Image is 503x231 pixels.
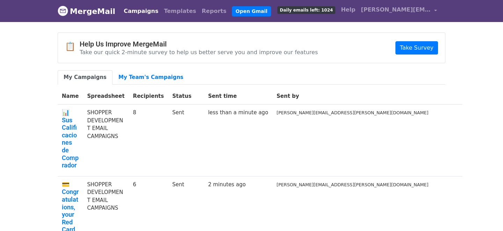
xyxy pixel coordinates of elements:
a: Take Survey [395,41,438,55]
small: [PERSON_NAME][EMAIL_ADDRESS][PERSON_NAME][DOMAIN_NAME] [277,182,429,187]
a: My Campaigns [58,70,112,85]
span: [PERSON_NAME][EMAIL_ADDRESS][PERSON_NAME][DOMAIN_NAME] [361,6,431,14]
td: Sent [168,104,204,176]
th: Status [168,88,204,104]
a: [PERSON_NAME][EMAIL_ADDRESS][PERSON_NAME][DOMAIN_NAME] [358,3,440,19]
span: 📋 [65,42,80,52]
a: Daily emails left: 1024 [275,3,338,17]
a: Campaigns [121,4,161,18]
a: Help [338,3,358,17]
small: [PERSON_NAME][EMAIL_ADDRESS][PERSON_NAME][DOMAIN_NAME] [277,110,429,115]
a: Open Gmail [232,6,271,16]
a: My Team's Campaigns [112,70,189,85]
th: Spreadsheet [83,88,129,104]
th: Sent time [204,88,272,104]
a: 📊 Sus Calificaciones de Comprador [62,109,79,169]
td: 8 [129,104,168,176]
a: less than a minute ago [208,109,268,116]
a: 2 minutes ago [208,181,246,188]
th: Recipients [129,88,168,104]
a: Reports [199,4,229,18]
th: Name [58,88,83,104]
span: Daily emails left: 1024 [277,6,335,14]
th: Sent by [272,88,433,104]
iframe: Chat Widget [468,197,503,231]
p: Take our quick 2-minute survey to help us better serve you and improve our features [80,49,318,56]
a: MergeMail [58,4,115,19]
td: SHOPPER DEVELOPMENT EMAIL CAMPAIGNS [83,104,129,176]
img: MergeMail logo [58,6,68,16]
a: Templates [161,4,199,18]
h4: Help Us Improve MergeMail [80,40,318,48]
